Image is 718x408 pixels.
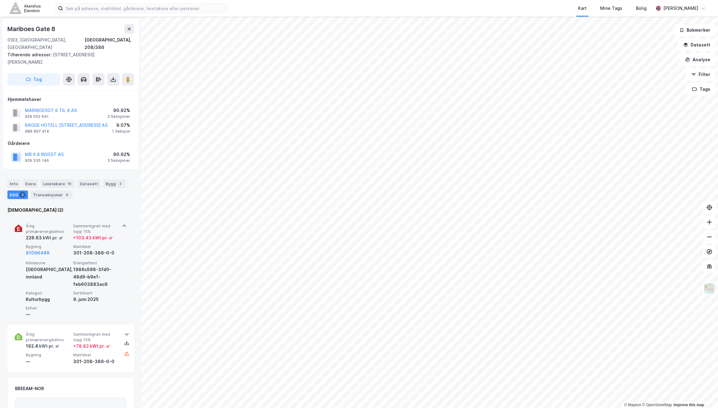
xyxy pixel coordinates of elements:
[112,129,130,134] div: 1 Seksjon
[7,190,28,199] div: ESG
[73,296,118,303] div: 9. juni 2025
[687,83,716,95] button: Tags
[73,342,110,350] div: + 78.82 kWt pr. ㎡
[26,266,71,281] div: [GEOGRAPHIC_DATA], innland
[73,249,118,257] div: 301-208-386-0-0
[624,403,641,407] a: Mapbox
[117,181,123,187] div: 2
[7,51,129,66] div: [STREET_ADDRESS][PERSON_NAME]
[107,114,130,119] div: 3 Seksjoner
[26,342,59,350] div: 192.4
[107,158,130,163] div: 3 Seksjoner
[30,190,73,199] div: Transaksjoner
[103,179,126,188] div: Bygg
[26,260,71,266] span: Klimasone
[78,179,101,188] div: Datasett
[26,311,71,318] div: —
[66,181,73,187] div: 14
[107,151,130,158] div: 90.92%
[674,24,716,36] button: Bokmerker
[678,39,716,51] button: Datasett
[7,52,53,57] span: Tilhørende adresser:
[26,352,71,358] span: Bygning
[687,378,718,408] iframe: Chat Widget
[600,5,622,12] div: Mine Tags
[23,179,38,188] div: Eiere
[112,122,130,129] div: 9.07%
[42,234,63,242] div: kWt pr. ㎡
[25,114,49,119] div: 929 052 641
[674,403,704,407] a: Improve this map
[8,140,134,147] div: Gårdeiere
[73,332,118,342] span: Sammenlignet med topp 15%
[704,283,715,294] img: Z
[686,68,716,81] button: Filter
[8,96,134,103] div: Hjemmelshaver
[7,206,134,214] div: [DEMOGRAPHIC_DATA] (2)
[7,36,85,51] div: 0183, [GEOGRAPHIC_DATA], [GEOGRAPHIC_DATA]
[26,290,71,296] span: Kategori
[107,107,130,114] div: 90.92%
[26,296,71,303] div: Kulturbygg
[26,332,71,342] span: Årlig primærenergibehov
[73,234,113,242] div: + 103.43 kWt pr. ㎡
[73,266,118,288] div: 1986c598-3fd0-48d9-b9e1-feb603883ac9
[26,244,71,249] span: Bygning
[26,249,50,257] button: 81096449
[663,5,698,12] div: [PERSON_NAME]
[63,4,227,13] input: Søk på adresse, matrikkel, gårdeiere, leietakere eller personer
[578,5,587,12] div: Kart
[73,352,118,358] span: Matrikkel
[26,234,63,242] div: 226.63
[7,24,57,34] div: Mariboes Gate 8
[38,342,59,350] div: kWt pr. ㎡
[26,306,71,311] span: Enhet
[73,358,118,365] div: 301-208-386-0-0
[7,73,60,86] button: Tag
[73,244,118,249] span: Matrikkel
[680,54,716,66] button: Analyse
[19,192,26,198] div: 2
[26,223,71,234] span: Årlig primærenergibehov
[7,179,20,188] div: Info
[85,36,134,51] div: [GEOGRAPHIC_DATA], 208/386
[25,158,49,163] div: 929 535 146
[15,385,44,392] div: BREEAM-NOR
[687,378,718,408] div: Kontrollprogram for chat
[73,223,118,234] span: Sammenlignet med topp 15%
[41,179,75,188] div: Leietakere
[26,358,71,365] div: —
[10,3,41,14] img: akershus-eiendom-logo.9091f326c980b4bce74ccdd9f866810c.svg
[73,290,118,296] span: Sertifisert
[25,129,49,134] div: 988 897 914
[64,192,70,198] div: 9
[73,260,118,266] span: Energiattest
[636,5,647,12] div: Bolig
[642,403,672,407] a: OpenStreetMap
